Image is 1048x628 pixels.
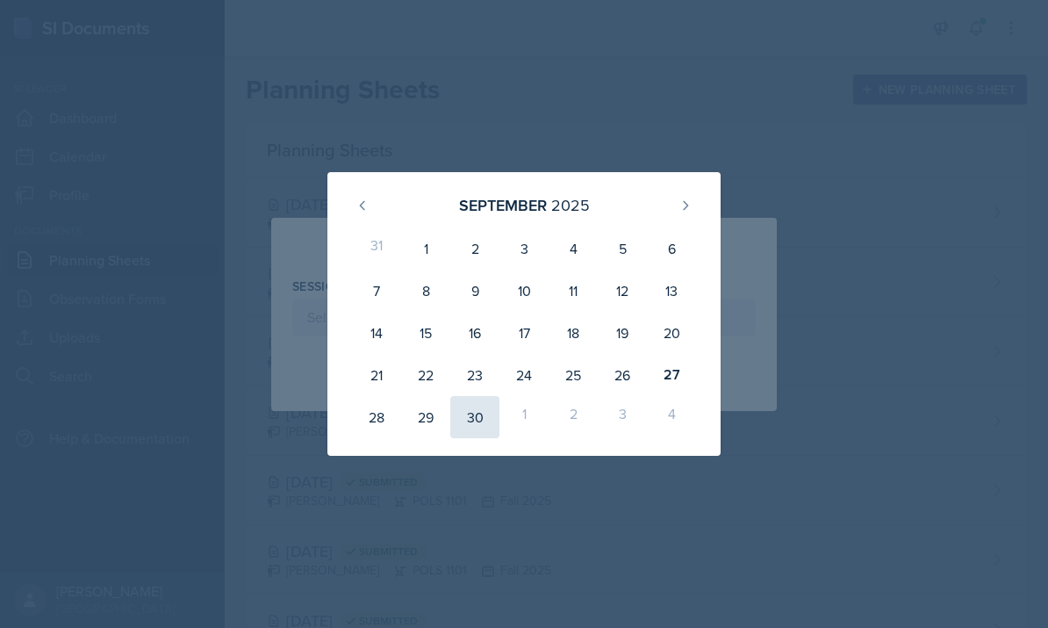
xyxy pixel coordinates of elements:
div: 28 [352,396,401,438]
div: 6 [647,227,696,270]
div: 1 [401,227,450,270]
div: 2 [450,227,499,270]
div: 2025 [551,193,590,217]
div: 2 [549,396,598,438]
div: 10 [499,270,549,312]
div: 27 [647,354,696,396]
div: September [459,193,547,217]
div: 7 [352,270,401,312]
div: 16 [450,312,499,354]
div: 3 [598,396,647,438]
div: 22 [401,354,450,396]
div: 18 [549,312,598,354]
div: 1 [499,396,549,438]
div: 3 [499,227,549,270]
div: 13 [647,270,696,312]
div: 29 [401,396,450,438]
div: 8 [401,270,450,312]
div: 19 [598,312,647,354]
div: 5 [598,227,647,270]
div: 20 [647,312,696,354]
div: 23 [450,354,499,396]
div: 11 [549,270,598,312]
div: 15 [401,312,450,354]
div: 4 [549,227,598,270]
div: 25 [549,354,598,396]
div: 12 [598,270,647,312]
div: 17 [499,312,549,354]
div: 31 [352,227,401,270]
div: 21 [352,354,401,396]
div: 4 [647,396,696,438]
div: 14 [352,312,401,354]
div: 30 [450,396,499,438]
div: 26 [598,354,647,396]
div: 24 [499,354,549,396]
div: 9 [450,270,499,312]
